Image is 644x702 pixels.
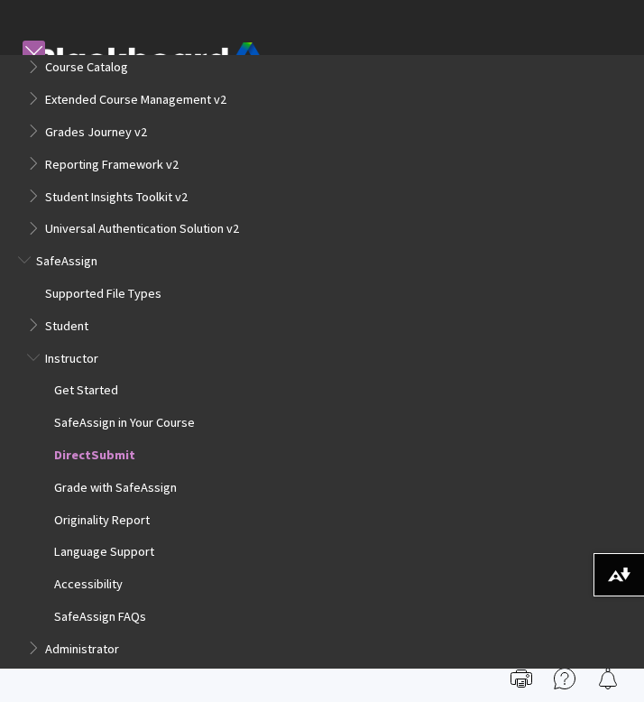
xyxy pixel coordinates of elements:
span: Extended Course Management v2 [45,87,226,107]
span: Get Started [54,378,118,399]
span: Student [45,313,88,334]
img: Follow this page [597,668,619,689]
span: Administrator [45,636,119,657]
span: Grades Journey v2 [45,119,147,140]
span: Originality Report [54,507,150,528]
nav: Book outline for Blackboard SafeAssign [18,248,626,661]
span: Universal Authentication Solution v2 [45,217,239,237]
span: Supported File Types [45,281,161,301]
span: Reporting Framework v2 [45,152,179,172]
img: Print [511,668,532,689]
span: Instructor [45,346,98,366]
span: Course Catalog [45,55,128,76]
span: Accessibility [54,571,123,592]
span: SafeAssign [36,248,97,269]
span: SafeAssign in Your Course [54,410,195,430]
span: Grade with SafeAssign [54,475,177,495]
span: DirectSubmit [54,442,135,463]
img: More help [554,668,575,689]
span: Language Support [54,540,154,560]
span: SafeAssign FAQs [54,604,146,624]
img: Blackboard by Anthology [36,42,262,95]
span: Student Insights Toolkit v2 [45,184,188,205]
